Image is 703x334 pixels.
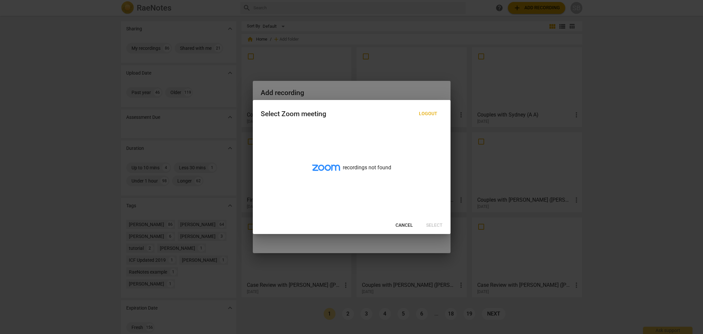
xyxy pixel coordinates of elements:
button: Cancel [390,219,418,231]
div: recordings not found [253,126,451,217]
span: Cancel [395,222,413,229]
button: Logout [414,108,443,120]
div: Select Zoom meeting [261,110,326,118]
span: Logout [419,111,437,117]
